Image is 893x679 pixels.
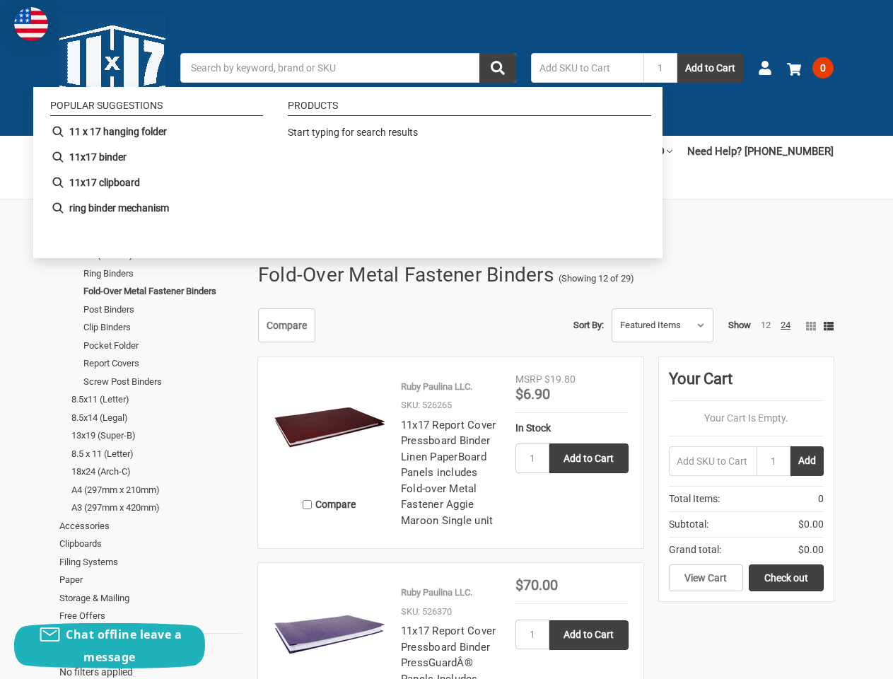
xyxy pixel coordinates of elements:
[83,354,243,373] a: Report Covers
[71,409,243,427] a: 8.5x14 (Legal)
[71,390,243,409] a: 8.5x11 (Letter)
[83,337,243,355] a: Pocket Folder
[677,53,743,83] button: Add to Cart
[515,372,542,387] div: MSRP
[45,170,269,195] li: 11x17 clipboard
[401,419,496,527] a: 11x17 Report Cover Pressboard Binder Linen PaperBoard Panels includes Fold-over Metal Fastener Ag...
[669,411,824,426] p: Your Cart Is Empty.
[66,627,182,665] span: Chat offline leave a message
[288,100,651,116] li: Products
[781,320,790,330] a: 24
[33,87,663,258] div: Instant Search Results
[401,398,452,412] p: SKU: 526265
[790,446,824,476] button: Add
[258,308,315,342] a: Compare
[515,576,558,593] span: $70.00
[515,385,550,402] span: $6.90
[401,380,472,394] p: Ruby Paulina LLC.
[45,195,269,221] li: ring binder mechanism
[549,620,629,650] input: Add to Cart
[288,125,645,148] div: Start typing for search results
[71,481,243,499] a: A4 (297mm x 210mm)
[83,373,243,391] a: Screw Post Binders
[798,542,824,557] span: $0.00
[59,517,243,535] a: Accessories
[761,320,771,330] a: 12
[14,623,205,668] button: Chat offline leave a message
[59,589,243,608] a: Storage & Mailing
[544,373,576,385] span: $19.80
[273,493,386,516] label: Compare
[559,272,634,286] span: (Showing 12 of 29)
[669,564,744,591] a: View Cart
[71,499,243,517] a: A3 (297mm x 420mm)
[83,265,243,283] a: Ring Binders
[50,100,263,116] li: Popular suggestions
[14,7,48,41] img: duty and tax information for United States
[59,15,165,121] img: 11x17.com
[303,500,312,509] input: Compare
[515,421,629,436] div: In Stock
[83,301,243,319] a: Post Binders
[687,136,834,167] a: Need Help? [PHONE_NUMBER]
[531,53,643,83] input: Add SKU to Cart
[59,607,243,625] a: Free Offers
[69,124,167,139] b: 11 x 17 hanging folder
[669,517,708,532] span: Subtotal:
[549,443,629,473] input: Add to Cart
[59,535,243,553] a: Clipboards
[728,320,751,330] span: Show
[401,605,452,619] p: SKU: 526370
[83,282,243,301] a: Fold-Over Metal Fastener Binders
[669,367,824,401] div: Your Cart
[45,119,269,144] li: 11 x 17 hanging folder
[69,201,169,216] b: ring binder mechanism
[59,571,243,589] a: Paper
[69,150,127,165] b: 11x17 binder
[669,492,720,506] span: Total Items:
[71,445,243,463] a: 8.5 x 11 (Letter)
[818,492,824,506] span: 0
[669,542,721,557] span: Grand total:
[573,315,604,336] label: Sort By:
[45,144,269,170] li: 11x17 binder
[83,318,243,337] a: Clip Binders
[787,50,834,86] a: 0
[71,426,243,445] a: 13x19 (Super-B)
[71,463,243,481] a: 18x24 (Arch-C)
[180,53,516,83] input: Search by keyword, brand or SKU
[401,586,472,600] p: Ruby Paulina LLC.
[69,175,140,190] b: 11x17 clipboard
[669,446,757,476] input: Add SKU to Cart
[812,57,834,79] span: 0
[258,257,554,294] h1: Fold-Over Metal Fastener Binders
[749,564,824,591] a: Check out
[798,517,824,532] span: $0.00
[59,553,243,571] a: Filing Systems
[273,372,386,485] img: 11x17 Report Cover Pressboard Binder Linen PaperBoard Panels includes Fold-over Metal Fastener Ag...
